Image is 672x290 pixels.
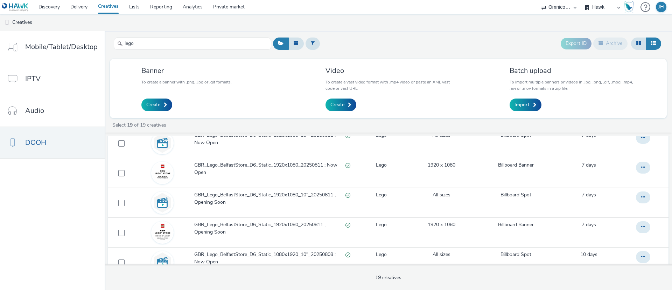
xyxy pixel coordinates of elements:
span: 7 days [582,162,596,168]
span: DOOH [25,137,46,148]
a: 1920 x 1080 [428,162,455,169]
div: JH [658,2,664,12]
span: Create [330,101,344,108]
div: Valid [345,221,350,229]
button: Table [646,38,661,49]
span: 10 days [580,251,597,258]
a: 1920 x 1080 [428,221,455,228]
div: Valid [345,251,350,258]
a: Lego [376,251,387,258]
a: GBR_Lego_BelfastStore_D6_Static_1080x1920_10"_20250808 ; Now OpenValid [194,251,353,269]
img: video.svg [152,133,173,153]
span: 7 days [582,191,596,198]
p: To import multiple banners or videos in .jpg, .png, .gif, .mpg, .mp4, .avi or .mov formats in a z... [510,79,635,92]
a: GBR_Lego_BelfastStore_D6_Static_1920x1080_10"_20250811 ; Now OpenValid [194,132,353,150]
a: GBR_Lego_BelfastStore_D6_Static_1920x1080_10"_20250811 ; Opening SoonValid [194,191,353,209]
button: Grid [631,38,646,49]
img: undefined Logo [2,3,29,12]
span: GBR_Lego_BelfastStore_D6_Static_1920x1080_20250811 ; Now Open [194,162,345,176]
img: video.svg [152,252,173,272]
span: IPTV [25,74,41,84]
img: dooh [3,19,10,26]
div: Valid [345,191,350,199]
input: Search... [114,38,271,50]
a: 11 August 2025, 16:51 [582,191,596,198]
h3: Batch upload [510,66,635,75]
p: To create a vast video format with .mp4 video or paste an XML vast code or vast URL. [325,79,451,92]
h3: Video [325,66,451,75]
strong: 19 [127,122,133,128]
a: Billboard Spot [500,191,531,198]
a: 8 August 2025, 11:28 [580,251,597,258]
span: Mobile/Tablet/Desktop [25,42,98,52]
span: 19 creatives [375,274,401,281]
a: All sizes [433,191,450,198]
a: Hawk Academy [624,1,637,13]
button: Export ID [561,38,591,49]
a: Lego [376,191,387,198]
img: 3a80a624-c2d4-40d8-b293-55816185d037.jpg [152,222,173,243]
span: 7 days [582,221,596,228]
a: Billboard Spot [500,251,531,258]
a: Select of 19 creatives [112,122,169,128]
img: 66514aeb-2a47-4582-81a6-ef78101de058.jpg [152,163,173,183]
a: 11 August 2025, 16:51 [582,162,596,169]
span: GBR_Lego_BelfastStore_D6_Static_1080x1920_10"_20250808 ; Now Open [194,251,345,265]
a: Billboard Banner [498,221,534,228]
a: GBR_Lego_BelfastStore_D6_Static_1920x1080_20250811 ; Now OpenValid [194,162,353,180]
div: Valid [345,162,350,169]
a: Billboard Banner [498,162,534,169]
a: Create [325,99,356,111]
img: Hawk Academy [624,1,634,13]
a: GBR_Lego_BelfastStore_D6_Static_1920x1080_20250811 ; Opening SoonValid [194,221,353,239]
span: GBR_Lego_BelfastStore_D6_Static_1920x1080_20250811 ; Opening Soon [194,221,345,236]
a: Create [141,99,172,111]
h3: Banner [141,66,232,75]
button: Archive [593,38,628,49]
span: Audio [25,106,44,116]
a: 11 August 2025, 16:51 [582,221,596,228]
span: Import [514,101,530,108]
a: Lego [376,221,387,228]
span: GBR_Lego_BelfastStore_D6_Static_1920x1080_10"_20250811 ; Opening Soon [194,191,345,206]
span: GBR_Lego_BelfastStore_D6_Static_1920x1080_10"_20250811 ; Now Open [194,132,345,146]
a: Import [510,99,541,111]
a: Lego [376,162,387,169]
a: All sizes [433,251,450,258]
img: video.svg [152,193,173,213]
span: Create [146,101,160,108]
p: To create a banner with .png, .jpg or .gif formats. [141,79,232,85]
